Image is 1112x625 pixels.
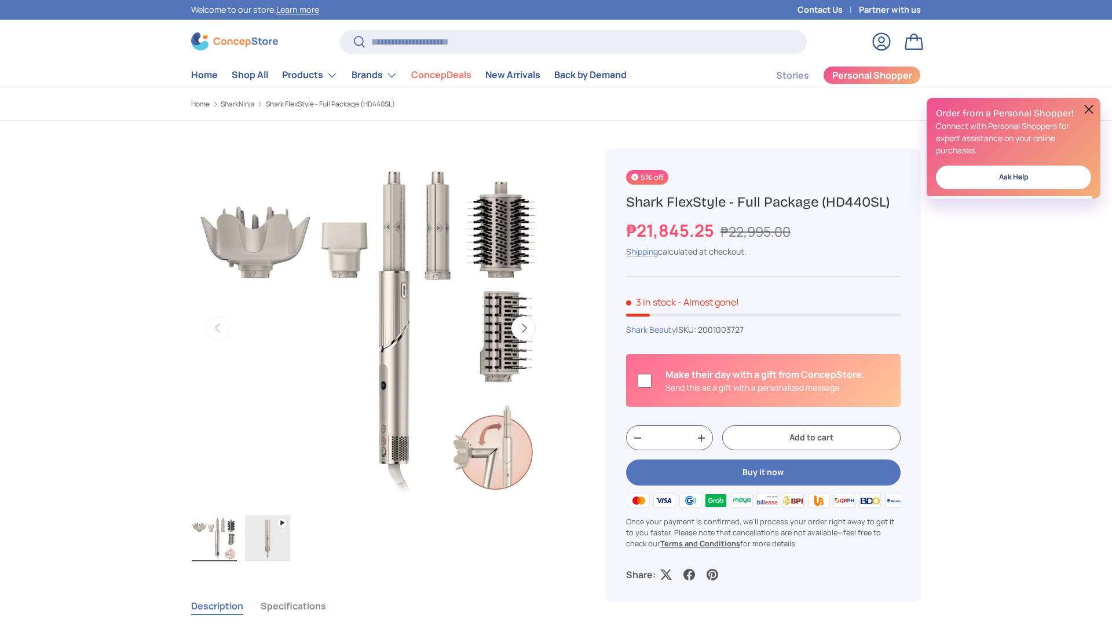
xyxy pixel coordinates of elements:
[485,64,540,86] a: New Arrivals
[191,149,550,565] media-gallery: Gallery Viewer
[191,64,218,86] a: Home
[722,425,901,450] button: Add to cart
[275,64,345,87] summary: Products
[638,374,652,388] input: Is this a gift?
[748,64,921,87] nav: Secondary
[191,64,627,87] nav: Primary
[626,568,656,582] p: Share:
[823,66,921,84] a: Personal Shopper
[626,193,901,211] h1: Shark FlexStyle - Full Package (HD440SL)
[626,245,901,258] div: calculated at checkout.
[832,491,857,509] img: qrph
[626,246,658,257] a: Shipping
[678,491,703,509] img: gcash
[626,219,717,242] strong: ₱21,845.25
[936,166,1091,189] a: Ask Help
[221,101,255,108] a: SharkNinja
[626,516,901,550] p: Once your payment is confirmed, we'll process your order right away to get it to you faster. Plea...
[626,170,668,185] span: 5% off
[780,491,806,509] img: bpi
[626,296,676,308] span: 3 in stock
[678,296,739,308] p: - Almost gone!
[345,64,404,87] summary: Brands
[626,324,676,335] a: Shark Beauty
[352,64,397,87] a: Brands
[832,71,912,80] span: Personal Shopper
[936,107,1091,120] h2: Order from a Personal Shopper!
[626,459,901,486] button: Buy it now
[276,4,319,15] a: Learn more
[755,491,780,509] img: billease
[720,222,791,241] s: ₱22,995.00
[883,491,909,509] img: metrobank
[191,101,210,108] a: Home
[191,3,319,16] p: Welcome to our store.
[678,324,696,335] span: SKU:
[660,538,740,549] a: Terms and Conditions
[191,32,278,50] img: ConcepStore
[626,491,652,509] img: master
[857,491,883,509] img: bdo
[806,491,831,509] img: ubp
[191,593,243,619] button: Description
[798,3,859,16] a: Contact Us
[411,64,471,86] a: ConcepDeals
[282,64,338,87] a: Products
[729,491,754,509] img: maya
[698,324,744,335] span: 2001003727
[266,101,395,108] a: Shark FlexStyle - Full Package (HD440SL)
[703,491,729,509] img: grabpay
[232,64,268,86] a: Shop All
[261,593,326,619] button: Specifications
[859,3,921,16] a: Partner with us
[652,491,677,509] img: visa
[776,64,809,87] a: Stories
[936,120,1091,156] p: Connect with Personal Shoppers for expert assistance on your online purchases.
[665,367,865,394] div: Is this a gift?
[554,64,627,86] a: Back by Demand
[245,515,290,561] img: Shark FlexStyle - Full Package (HD440SL)
[191,99,578,109] nav: Breadcrumbs
[192,515,237,561] img: Shark FlexStyle - Full Package (HD440SL)
[676,324,744,335] span: |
